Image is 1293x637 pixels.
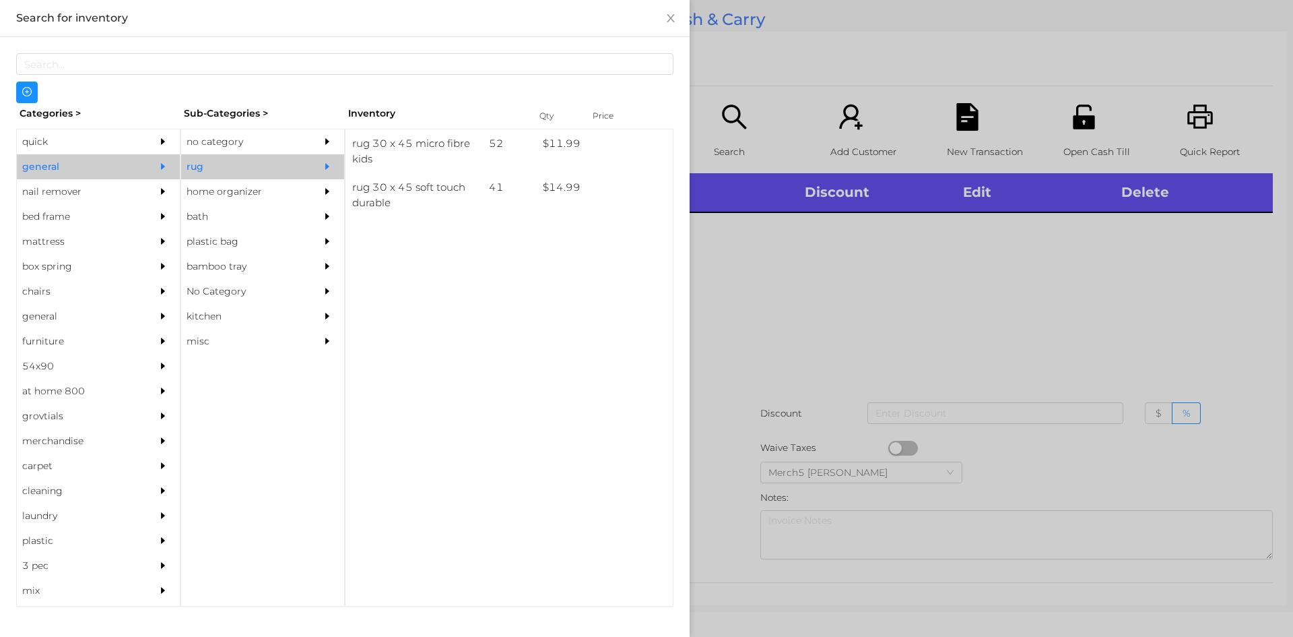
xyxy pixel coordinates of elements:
div: 3 pec [17,553,139,578]
i: icon: caret-right [158,137,168,146]
div: bath [181,204,304,229]
i: icon: caret-right [323,336,332,346]
i: icon: caret-right [323,286,332,296]
i: icon: caret-right [323,262,332,271]
i: icon: close [665,13,676,24]
i: icon: caret-right [158,262,168,271]
div: general [17,154,139,179]
i: icon: caret-right [158,486,168,495]
div: chairs [17,279,139,304]
i: icon: caret-right [158,361,168,371]
div: Sub-Categories > [180,103,345,124]
i: icon: caret-right [158,212,168,221]
div: general [17,304,139,329]
div: mattress [17,229,139,254]
i: icon: caret-right [158,511,168,520]
div: merchandise [17,429,139,454]
div: cleaning [17,479,139,504]
div: home organizer [181,179,304,204]
div: bamboo tray [181,254,304,279]
i: icon: caret-right [323,187,332,196]
div: Qty [536,107,576,125]
i: icon: caret-right [323,137,332,146]
div: Categories > [16,103,180,124]
div: 41 [482,173,537,202]
div: no category [181,129,304,154]
i: icon: caret-right [158,386,168,396]
i: icon: caret-right [158,461,168,471]
div: $ 11.99 [536,129,673,158]
div: No Category [181,279,304,304]
i: icon: caret-right [158,436,168,446]
div: mix [17,578,139,603]
div: Search for inventory [16,11,673,26]
div: misc [181,329,304,354]
i: icon: caret-right [158,286,168,296]
div: kitchen [181,304,304,329]
div: plastic bag [181,229,304,254]
div: rug 30 x 45 soft touch durable [345,173,482,217]
div: laundry [17,504,139,528]
div: $ 14.99 [536,173,673,202]
i: icon: caret-right [158,586,168,595]
i: icon: caret-right [323,311,332,321]
div: grovtials [17,404,139,429]
div: appliances [17,603,139,628]
i: icon: caret-right [158,561,168,570]
i: icon: caret-right [158,336,168,346]
div: nail remover [17,179,139,204]
button: icon: plus-circle [16,82,38,103]
i: icon: caret-right [158,187,168,196]
i: icon: caret-right [323,237,332,246]
div: furniture [17,329,139,354]
i: icon: caret-right [158,411,168,421]
div: at home 800 [17,379,139,404]
div: rug [181,154,304,179]
div: bed frame [17,204,139,229]
i: icon: caret-right [323,162,332,171]
i: icon: caret-right [158,536,168,545]
div: 52 [482,129,537,158]
i: icon: caret-right [323,212,332,221]
div: Price [589,107,643,125]
div: 54x90 [17,354,139,379]
i: icon: caret-right [158,237,168,246]
input: Search... [16,53,673,75]
div: carpet [17,454,139,479]
i: icon: caret-right [158,311,168,321]
i: icon: caret-right [158,162,168,171]
div: rug 30 x 45 micro fibre kids [345,129,482,173]
div: plastic [17,528,139,553]
div: quick [17,129,139,154]
div: Inventory [348,107,523,121]
div: box spring [17,254,139,279]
